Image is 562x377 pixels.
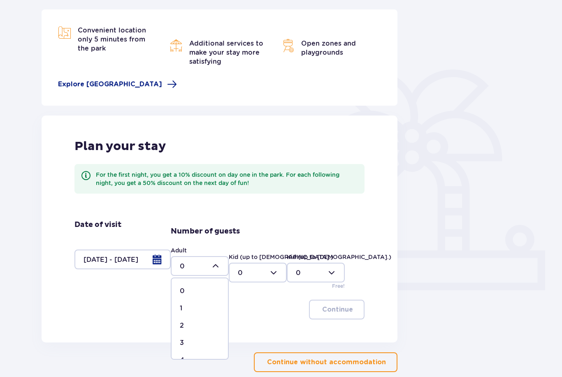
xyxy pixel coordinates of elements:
[332,282,345,290] p: Free!
[74,139,166,154] p: Plan your stay
[309,300,365,319] button: Continue
[180,304,182,313] p: 1
[180,321,184,330] p: 2
[254,352,397,372] button: Continue without accommodation
[180,356,184,365] p: 4
[78,26,146,52] span: Convenient location only 5 minutes from the park
[58,26,71,39] img: Map Icon
[74,220,121,230] p: Date of visit
[301,39,356,56] span: Open zones and playgrounds
[58,79,177,89] a: Explore [GEOGRAPHIC_DATA]
[180,338,184,347] p: 3
[287,253,391,261] label: Kid (up to [DEMOGRAPHIC_DATA].)
[189,39,263,65] span: Additional services to make your stay more satisfying
[170,39,183,52] img: Bar Icon
[281,39,295,52] img: Map Icon
[322,305,353,314] p: Continue
[96,171,358,187] div: For the first night, you get a 10% discount on day one in the park. For each following night, you...
[180,287,185,296] p: 0
[171,246,187,254] label: Adult
[58,80,162,89] span: Explore [GEOGRAPHIC_DATA]
[229,253,333,261] label: Kid (up to [DEMOGRAPHIC_DATA].)
[171,227,240,236] p: Number of guests
[267,358,386,367] p: Continue without accommodation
